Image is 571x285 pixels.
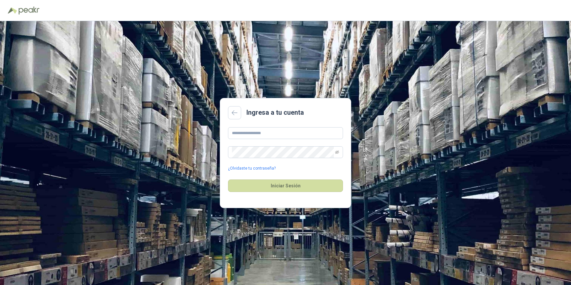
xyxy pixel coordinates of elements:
span: eye-invisible [335,150,339,154]
button: Iniciar Sesión [228,179,343,192]
h2: Ingresa a tu cuenta [246,107,304,118]
img: Logo [8,7,17,14]
img: Peakr [18,7,39,14]
a: ¿Olvidaste tu contraseña? [228,165,276,172]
